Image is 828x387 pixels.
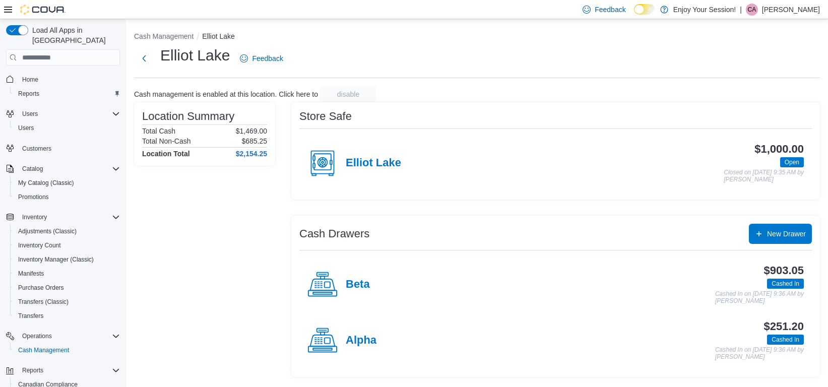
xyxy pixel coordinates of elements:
span: Home [22,76,38,84]
span: Inventory Count [14,239,120,251]
span: Operations [18,330,120,342]
span: Cashed In [772,279,799,288]
h4: Beta [346,278,370,291]
input: Dark Mode [634,4,655,15]
span: Operations [22,332,52,340]
a: Customers [18,143,55,155]
button: Next [134,48,154,69]
span: New Drawer [767,229,806,239]
span: My Catalog (Classic) [14,177,120,189]
p: Cashed In on [DATE] 9:36 AM by [PERSON_NAME] [715,291,804,304]
button: Adjustments (Classic) [10,224,124,238]
a: Inventory Count [14,239,65,251]
button: Manifests [10,267,124,281]
h4: Location Total [142,150,190,158]
button: Home [2,72,124,86]
span: Transfers (Classic) [18,298,69,306]
span: Cash Management [14,344,120,356]
span: Cash Management [18,346,69,354]
a: Transfers (Classic) [14,296,73,308]
span: Adjustments (Classic) [14,225,120,237]
span: Adjustments (Classic) [18,227,77,235]
h3: $903.05 [764,265,804,277]
button: disable [320,86,376,102]
a: Purchase Orders [14,282,68,294]
button: Cash Management [134,32,194,40]
h6: Total Cash [142,127,175,135]
span: Customers [22,145,51,153]
span: Inventory Manager (Classic) [18,255,94,264]
span: Purchase Orders [14,282,120,294]
p: Closed on [DATE] 9:35 AM by [PERSON_NAME] [724,169,804,183]
span: Transfers [18,312,43,320]
p: $1,469.00 [236,127,267,135]
a: My Catalog (Classic) [14,177,78,189]
span: Users [14,122,120,134]
button: Reports [18,364,47,376]
h4: Alpha [346,334,376,347]
button: Promotions [10,190,124,204]
span: CA [748,4,756,16]
button: Users [2,107,124,121]
button: Reports [2,363,124,377]
button: Inventory Count [10,238,124,252]
span: Manifests [18,270,44,278]
span: Open [780,157,804,167]
p: | [740,4,742,16]
h3: $251.20 [764,320,804,333]
button: Operations [2,329,124,343]
span: Purchase Orders [18,284,64,292]
span: Cashed In [767,279,804,289]
a: Cash Management [14,344,73,356]
h4: Elliot Lake [346,157,401,170]
h3: Store Safe [299,110,352,122]
button: Operations [18,330,56,342]
a: Reports [14,88,43,100]
button: Customers [2,141,124,156]
p: Enjoy Your Session! [673,4,736,16]
span: Users [18,108,120,120]
button: Transfers [10,309,124,323]
span: Catalog [22,165,43,173]
span: Manifests [14,268,120,280]
button: Transfers (Classic) [10,295,124,309]
a: Inventory Manager (Classic) [14,253,98,266]
button: Catalog [18,163,47,175]
div: Chantel Albert [746,4,758,16]
span: Users [22,110,38,118]
button: Users [10,121,124,135]
span: Inventory Manager (Classic) [14,253,120,266]
h4: $2,154.25 [236,150,267,158]
span: Inventory [22,213,47,221]
span: Inventory Count [18,241,61,249]
span: Feedback [252,53,283,63]
span: Customers [18,142,120,155]
button: Inventory [18,211,51,223]
span: Reports [18,90,39,98]
h3: Cash Drawers [299,228,369,240]
button: Reports [10,87,124,101]
span: Inventory [18,211,120,223]
span: Cashed In [772,335,799,344]
span: Users [18,124,34,132]
button: Catalog [2,162,124,176]
p: $685.25 [241,137,267,145]
button: Inventory [2,210,124,224]
p: [PERSON_NAME] [762,4,820,16]
h6: Total Non-Cash [142,137,191,145]
a: Users [14,122,38,134]
span: Home [18,73,120,85]
a: Manifests [14,268,48,280]
span: Promotions [18,193,49,201]
img: Cova [20,5,66,15]
span: disable [337,89,359,99]
h1: Elliot Lake [160,45,230,66]
span: Feedback [595,5,625,15]
a: Transfers [14,310,47,322]
button: Elliot Lake [202,32,235,40]
h3: Location Summary [142,110,234,122]
h3: $1,000.00 [754,143,804,155]
span: Reports [18,364,120,376]
span: My Catalog (Classic) [18,179,74,187]
span: Transfers [14,310,120,322]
